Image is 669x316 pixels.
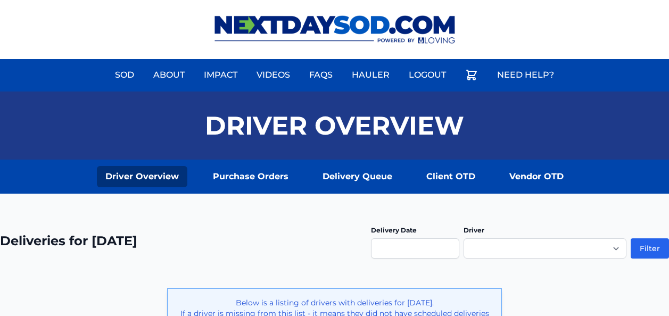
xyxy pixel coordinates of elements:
a: Sod [109,62,141,88]
a: Delivery Queue [314,166,401,187]
a: Videos [250,62,296,88]
a: Logout [402,62,452,88]
a: About [147,62,191,88]
a: Impact [197,62,244,88]
label: Delivery Date [371,226,417,234]
a: Need Help? [491,62,560,88]
a: Client OTD [418,166,484,187]
button: Filter [631,238,669,259]
a: Purchase Orders [204,166,297,187]
label: Driver [464,226,484,234]
a: FAQs [303,62,339,88]
a: Vendor OTD [501,166,572,187]
a: Hauler [345,62,396,88]
h1: Driver Overview [205,113,464,138]
a: Driver Overview [97,166,187,187]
